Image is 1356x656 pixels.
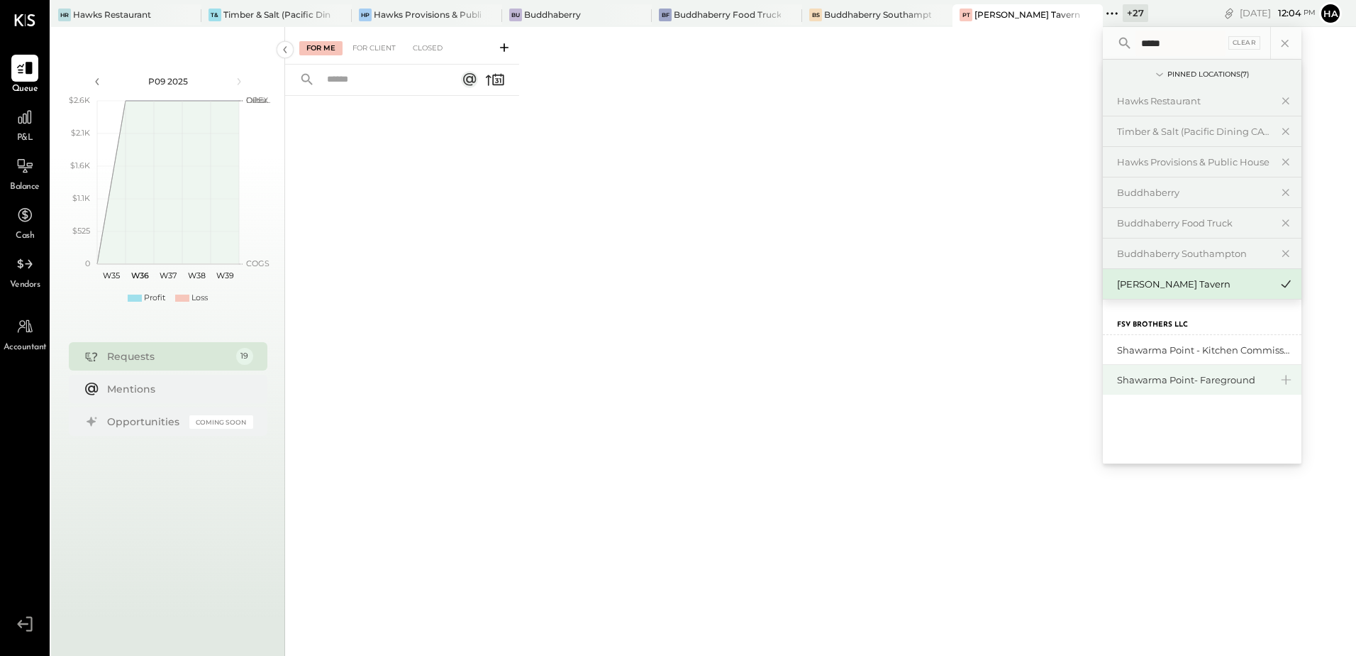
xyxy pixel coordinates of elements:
[70,160,90,170] text: $1.6K
[1117,373,1270,387] div: Shawarma Point- Fareground
[246,258,269,268] text: COGS
[1,153,49,194] a: Balance
[345,41,403,55] div: For Client
[10,181,40,194] span: Balance
[1123,4,1148,22] div: + 27
[236,348,253,365] div: 19
[223,9,330,21] div: Timber & Salt (Pacific Dining CA1 LLC)
[1117,320,1188,330] label: FSV Brothers LLC
[1240,6,1316,20] div: [DATE]
[189,415,253,429] div: Coming Soon
[1117,344,1294,357] div: Shawarma Point - Kitchen Commissary
[12,83,38,96] span: Queue
[16,230,34,243] span: Cash
[130,270,148,280] text: W36
[1117,186,1270,199] div: Buddhaberry
[1167,70,1249,80] div: Pinned Locations ( 7 )
[58,9,71,21] div: HR
[72,193,90,203] text: $1.1K
[4,341,47,354] span: Accountant
[1117,125,1270,138] div: Timber & Salt (Pacific Dining CA1 LLC)
[960,9,972,21] div: PT
[406,41,450,55] div: Closed
[216,270,233,280] text: W39
[674,9,781,21] div: Buddhaberry Food Truck
[824,9,931,21] div: Buddhaberry Southampton
[107,349,229,363] div: Requests
[72,226,90,236] text: $525
[1117,155,1270,169] div: Hawks Provisions & Public House
[1228,36,1261,50] div: Clear
[73,9,151,21] div: Hawks Restaurant
[1,104,49,145] a: P&L
[108,75,228,87] div: P09 2025
[246,95,269,105] text: OPEX
[299,41,343,55] div: For Me
[1222,6,1236,21] div: copy link
[160,270,177,280] text: W37
[1,55,49,96] a: Queue
[1117,217,1270,230] div: Buddhaberry Food Truck
[103,270,120,280] text: W35
[359,9,372,21] div: HP
[1319,2,1342,25] button: Ha
[69,95,90,105] text: $2.6K
[1117,247,1270,261] div: Buddhaberry Southampton
[974,9,1080,21] div: [PERSON_NAME] Tavern
[107,382,246,396] div: Mentions
[191,293,208,304] div: Loss
[1117,94,1270,108] div: Hawks Restaurant
[659,9,672,21] div: BF
[187,270,205,280] text: W38
[809,9,822,21] div: BS
[524,9,581,21] div: Buddhaberry
[10,279,40,292] span: Vendors
[509,9,522,21] div: Bu
[71,128,90,138] text: $2.1K
[1117,278,1270,291] div: [PERSON_NAME] Tavern
[144,293,165,304] div: Profit
[1,313,49,354] a: Accountant
[1,202,49,243] a: Cash
[107,415,182,429] div: Opportunities
[1,251,49,292] a: Vendors
[85,258,90,268] text: 0
[17,132,33,145] span: P&L
[374,9,481,21] div: Hawks Provisions & Public House
[209,9,221,21] div: T&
